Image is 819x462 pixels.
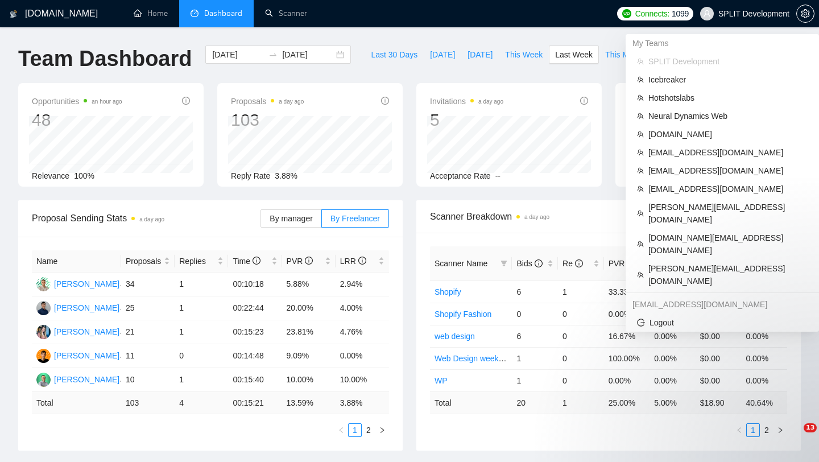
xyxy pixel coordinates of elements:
span: team [637,131,644,138]
th: Replies [175,250,228,273]
td: 23.81% [282,320,336,344]
td: 6 [512,325,558,347]
span: Last Week [555,48,593,61]
span: team [637,185,644,192]
span: Proposal Sending Stats [32,211,260,225]
a: VK[PERSON_NAME] [36,374,119,383]
div: 48 [32,109,122,131]
div: My Teams [626,34,819,52]
span: dashboard [191,9,198,17]
span: This Week [505,48,543,61]
td: 3.88 % [336,392,389,414]
span: [DOMAIN_NAME][EMAIL_ADDRESS][DOMAIN_NAME] [648,232,808,257]
a: setting [796,9,814,18]
span: info-circle [358,257,366,265]
span: Last 30 Days [371,48,417,61]
td: 0.00% [336,344,389,368]
img: logo [10,5,18,23]
td: 1 [175,320,228,344]
td: 10 [121,368,175,392]
span: Reply Rate [231,171,270,180]
span: Scanner Breakdown [430,209,787,224]
span: team [637,210,644,217]
td: 20 [512,391,558,414]
time: a day ago [139,216,164,222]
span: [DATE] [430,48,455,61]
td: 00:14:48 [228,344,282,368]
span: team [637,94,644,101]
span: info-circle [253,257,260,265]
td: Total [430,391,512,414]
span: filter [500,260,507,267]
td: 1 [175,273,228,296]
button: [DATE] [424,46,461,64]
span: Connects: [635,7,669,20]
button: left [733,423,746,437]
div: 5 [430,109,503,131]
img: IT [36,277,51,291]
span: PVR [287,257,313,266]
td: 10.00% [336,368,389,392]
span: Time [233,257,260,266]
td: 1 [175,368,228,392]
span: 3.88% [275,171,297,180]
a: searchScanner [265,9,307,18]
img: AT [36,325,51,339]
td: 1 [558,280,604,303]
span: [DOMAIN_NAME] [648,128,808,141]
button: Last 30 Days [365,46,424,64]
img: YN [36,301,51,315]
span: [DATE] [468,48,493,61]
span: team [637,149,644,156]
a: web design [435,332,475,341]
th: Proposals [121,250,175,273]
span: info-circle [182,97,190,105]
span: Proposals [231,94,304,108]
time: an hour ago [92,98,122,105]
button: Last Week [549,46,599,64]
span: to [268,50,278,59]
td: Total [32,392,121,414]
td: 5.88% [282,273,336,296]
span: SPLIT Development [648,55,808,68]
li: Previous Page [334,423,348,437]
span: Icebreaker [648,73,808,86]
li: 1 [348,423,362,437]
span: info-circle [535,259,543,267]
td: 33.33% [604,280,650,303]
div: [PERSON_NAME] [54,325,119,338]
button: This Month [599,46,651,64]
td: 0 [558,347,604,369]
div: [PERSON_NAME] [54,302,119,314]
td: 00:15:21 [228,392,282,414]
span: This Month [605,48,644,61]
span: Re [562,259,583,268]
time: a day ago [279,98,304,105]
li: Next Page [773,423,787,437]
a: homeHome [134,9,168,18]
li: 2 [362,423,375,437]
span: LRR [340,257,366,266]
div: [PERSON_NAME] [54,373,119,386]
td: 20.00% [282,296,336,320]
a: Web Design weekend [435,354,512,363]
img: VK [36,373,51,387]
span: 13 [804,423,817,432]
span: By Freelancer [330,214,380,223]
span: [EMAIL_ADDRESS][DOMAIN_NAME] [648,183,808,195]
td: 11 [121,344,175,368]
td: 13.59 % [282,392,336,414]
td: 4.00% [336,296,389,320]
span: info-circle [575,259,583,267]
button: right [375,423,389,437]
span: Proposals [126,255,162,267]
td: 4 [175,392,228,414]
span: PVR [609,259,635,268]
a: Shopify [435,287,461,296]
span: filter [498,255,510,272]
td: 0 [558,303,604,325]
td: 00:15:40 [228,368,282,392]
span: [EMAIL_ADDRESS][DOMAIN_NAME] [648,164,808,177]
span: setting [797,9,814,18]
span: left [736,427,743,434]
